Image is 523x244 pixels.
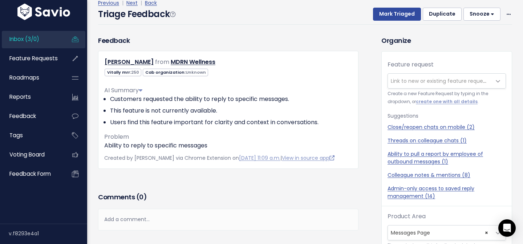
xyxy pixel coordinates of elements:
[463,8,500,21] button: Snooze
[2,166,60,182] a: Feedback form
[143,69,208,76] span: Cab organization:
[2,50,60,67] a: Feature Requests
[373,8,421,21] button: Mark Triaged
[9,224,87,243] div: v.f8293e4a1
[416,99,478,105] a: create one with all details
[2,146,60,163] a: Voting Board
[388,123,506,131] a: Close/reopen chats on mobile (2)
[105,58,154,66] a: [PERSON_NAME]
[388,225,491,240] span: Messages Page
[131,69,139,75] span: 250
[2,89,60,105] a: Reports
[104,133,129,141] span: Problem
[104,154,335,162] span: Created by [PERSON_NAME] via Chrome Extension on |
[2,108,60,125] a: Feedback
[98,36,130,45] h3: Feedback
[171,58,215,66] a: MDRN Wellness
[485,225,488,240] span: ×
[9,35,39,43] span: Inbox (3/0)
[139,192,143,202] span: 0
[9,131,23,139] span: Tags
[388,185,506,200] a: Admin-only access to saved reply management (14)
[98,8,175,21] h4: Triage Feedback
[388,150,506,166] a: Ability to pull a report by employee of outbound messages (1)
[388,225,506,240] span: Messages Page
[9,54,58,62] span: Feature Requests
[110,95,352,103] li: Customers requested the ability to reply to specific messages.
[110,106,352,115] li: This feature is not currently available.
[155,58,169,66] span: from
[239,154,280,162] a: [DATE] 11:09 a.m.
[2,69,60,86] a: Roadmaps
[9,93,31,101] span: Reports
[104,141,352,150] p: Ability to reply to specific messages
[498,219,516,237] div: Open Intercom Messenger
[104,86,142,94] span: AI Summary
[186,69,206,75] span: Unknown
[9,170,51,178] span: Feedback form
[391,77,491,85] span: Link to new or existing feature request...
[110,118,352,127] li: Users find this feature important for clarity and context in conversations.
[282,154,335,162] a: View in source app
[98,192,358,202] h3: Comments ( )
[388,90,506,106] small: Create a new Feature Request by typing in the dropdown, or .
[388,212,426,221] label: Product Area
[2,127,60,144] a: Tags
[9,74,39,81] span: Roadmaps
[16,4,72,20] img: logo-white.9d6f32f41409.svg
[9,112,36,120] span: Feedback
[98,209,358,230] div: Add a comment...
[9,151,45,158] span: Voting Board
[105,69,141,76] span: Vitally mrr:
[2,31,60,48] a: Inbox (3/0)
[388,111,506,121] p: Suggestions
[381,36,512,45] h3: Organize
[388,171,506,179] a: Colleague notes & mentions (8)
[388,137,506,145] a: Threads on colleague chats (1)
[388,60,434,69] label: Feature request
[423,8,462,21] button: Duplicate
